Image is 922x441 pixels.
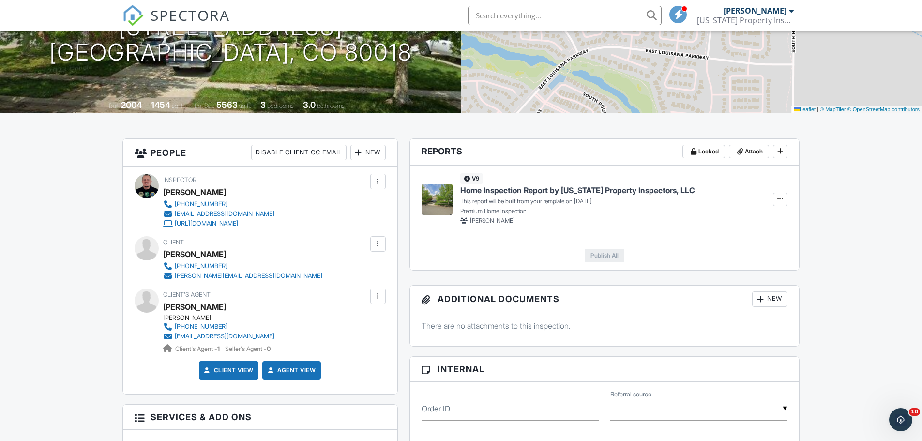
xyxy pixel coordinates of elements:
[410,286,800,313] h3: Additional Documents
[163,291,211,298] span: Client's Agent
[163,332,274,341] a: [EMAIL_ADDRESS][DOMAIN_NAME]
[422,403,450,414] label: Order ID
[724,6,786,15] div: [PERSON_NAME]
[163,185,226,199] div: [PERSON_NAME]
[752,291,787,307] div: New
[225,345,271,352] span: Seller's Agent -
[163,261,322,271] a: [PHONE_NUMBER]
[163,314,282,322] div: [PERSON_NAME]
[820,106,846,112] a: © MapTiler
[151,5,230,25] span: SPECTORA
[266,365,316,375] a: Agent View
[151,100,170,110] div: 1454
[817,106,818,112] span: |
[610,390,651,399] label: Referral source
[697,15,794,25] div: Colorado Property Inspectors, LLC
[217,345,220,352] strong: 1
[267,345,271,352] strong: 0
[350,145,386,160] div: New
[422,320,788,331] p: There are no attachments to this inspection.
[239,102,251,109] span: sq.ft.
[175,333,274,340] div: [EMAIL_ADDRESS][DOMAIN_NAME]
[260,100,266,110] div: 3
[123,139,397,167] h3: People
[267,102,294,109] span: bedrooms
[123,405,397,430] h3: Services & Add ons
[109,102,120,109] span: Built
[163,219,274,228] a: [URL][DOMAIN_NAME]
[202,365,254,375] a: Client View
[794,106,816,112] a: Leaflet
[163,209,274,219] a: [EMAIL_ADDRESS][DOMAIN_NAME]
[317,102,345,109] span: bathrooms
[122,5,144,26] img: The Best Home Inspection Software - Spectora
[163,300,226,314] a: [PERSON_NAME]
[163,239,184,246] span: Client
[303,100,316,110] div: 3.0
[163,176,196,183] span: Inspector
[175,323,227,331] div: [PHONE_NUMBER]
[889,408,912,431] iframe: Intercom live chat
[172,102,185,109] span: sq. ft.
[163,199,274,209] a: [PHONE_NUMBER]
[175,220,238,228] div: [URL][DOMAIN_NAME]
[847,106,920,112] a: © OpenStreetMap contributors
[163,247,226,261] div: [PERSON_NAME]
[175,200,227,208] div: [PHONE_NUMBER]
[195,102,215,109] span: Lot Size
[175,262,227,270] div: [PHONE_NUMBER]
[909,408,920,416] span: 10
[163,322,274,332] a: [PHONE_NUMBER]
[410,357,800,382] h3: Internal
[122,13,230,33] a: SPECTORA
[251,145,347,160] div: Disable Client CC Email
[175,272,322,280] div: [PERSON_NAME][EMAIL_ADDRESS][DOMAIN_NAME]
[121,100,142,110] div: 2004
[175,345,221,352] span: Client's Agent -
[175,210,274,218] div: [EMAIL_ADDRESS][DOMAIN_NAME]
[216,100,238,110] div: 5563
[163,271,322,281] a: [PERSON_NAME][EMAIL_ADDRESS][DOMAIN_NAME]
[468,6,662,25] input: Search everything...
[49,15,412,66] h1: [STREET_ADDRESS] [GEOGRAPHIC_DATA], CO 80018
